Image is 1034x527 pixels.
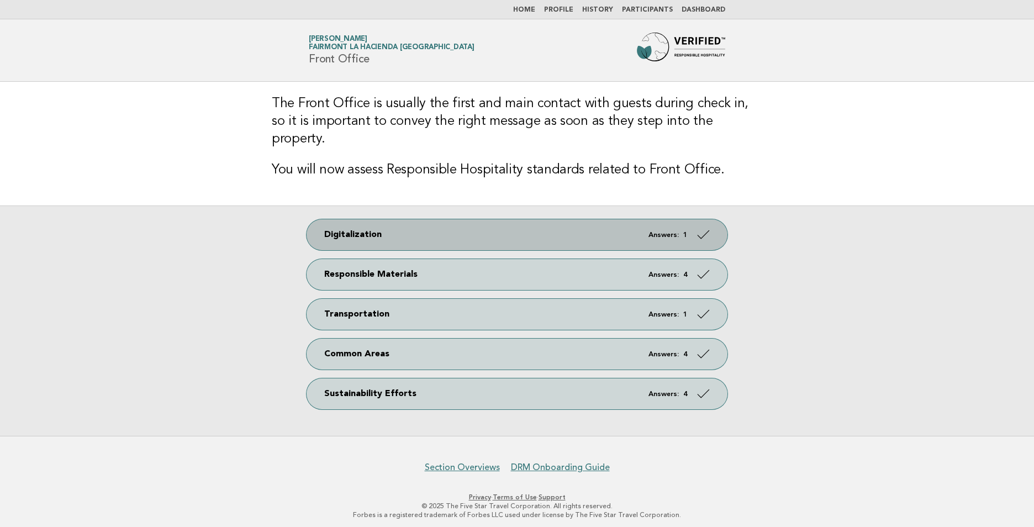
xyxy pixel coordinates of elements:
a: Transportation Answers: 1 [307,299,727,330]
a: DRM Onboarding Guide [511,462,610,473]
p: Forbes is a registered trademark of Forbes LLC used under license by The Five Star Travel Corpora... [179,510,855,519]
em: Answers: [648,271,679,278]
strong: 1 [683,311,688,318]
a: Dashboard [682,7,725,13]
img: Forbes Travel Guide [637,33,725,68]
a: Sustainability Efforts Answers: 4 [307,378,727,409]
a: Terms of Use [493,493,537,501]
em: Answers: [648,231,679,239]
a: Profile [544,7,573,13]
strong: 4 [683,351,688,358]
a: Responsible Materials Answers: 4 [307,259,727,290]
em: Answers: [648,351,679,358]
a: Participants [622,7,673,13]
a: History [582,7,613,13]
a: [PERSON_NAME]Fairmont La Hacienda [GEOGRAPHIC_DATA] [309,35,474,51]
em: Answers: [648,311,679,318]
h3: You will now assess Responsible Hospitality standards related to Front Office. [272,161,762,179]
p: © 2025 The Five Star Travel Corporation. All rights reserved. [179,502,855,510]
p: · · [179,493,855,502]
em: Answers: [648,391,679,398]
h3: The Front Office is usually the first and main contact with guests during check in, so it is impo... [272,95,762,148]
a: Digitalization Answers: 1 [307,219,727,250]
strong: 1 [683,231,688,239]
h1: Front Office [309,36,474,65]
a: Common Areas Answers: 4 [307,339,727,370]
span: Fairmont La Hacienda [GEOGRAPHIC_DATA] [309,44,474,51]
a: Privacy [469,493,491,501]
strong: 4 [683,391,688,398]
a: Home [513,7,535,13]
a: Section Overviews [425,462,500,473]
strong: 4 [683,271,688,278]
a: Support [539,493,566,501]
